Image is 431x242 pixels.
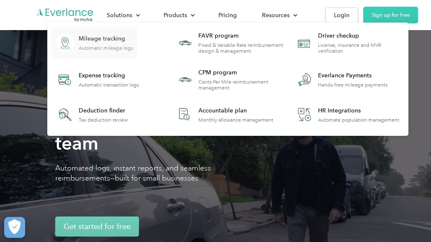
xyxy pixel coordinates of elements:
[291,101,403,128] a: HR IntegrationsAutomate population management
[318,82,387,88] div: Hands-free mileage payments
[98,8,147,23] div: Solutions
[107,10,132,20] div: Solutions
[171,101,277,128] a: Accountable planMonthly allowance management
[36,8,94,23] a: Go to homepage
[318,117,399,123] div: Automate population management
[334,10,349,20] div: Login
[198,117,273,123] div: Monthly allowance management
[51,64,143,95] a: Expense trackingAutomatic transaction logs
[55,217,139,237] a: Get started for free
[55,163,231,183] p: Automated logs, instant reports, and seamless reimbursements—built for small businesses
[51,101,132,128] a: Deduction finderTax deduction review
[318,32,404,40] div: Driver checkup
[318,107,399,115] div: HR Integrations
[198,69,284,77] div: CPM program
[79,71,139,80] div: Expense tracking
[79,45,133,51] div: Automatic mileage logs
[254,8,304,23] div: Resources
[198,32,284,40] div: FAVR program
[210,8,245,23] a: Pricing
[262,10,290,20] div: Resources
[155,8,202,23] div: Products
[318,71,387,80] div: Everlance Payments
[171,64,285,95] a: CPM programCents Per Mile reimbursement management
[79,107,128,115] div: Deduction finder
[164,10,187,20] div: Products
[198,79,284,91] div: Cents Per Mile reimbursement management
[325,8,358,23] a: Login
[51,28,137,58] a: Mileage trackingAutomatic mileage logs
[291,28,404,58] a: Driver checkupLicense, insurance and MVR verification
[198,107,273,115] div: Accountable plan
[198,42,284,54] div: Fixed & Variable Rate reimbursement design & management
[79,35,133,43] div: Mileage tracking
[79,117,128,123] div: Tax deduction review
[4,217,25,238] button: Cookies Settings
[318,42,404,54] div: License, insurance and MVR verification
[171,28,285,58] a: FAVR programFixed & Variable Rate reimbursement design & management
[79,82,139,88] div: Automatic transaction logs
[218,10,237,20] div: Pricing
[47,23,408,136] nav: Products
[363,7,418,23] a: Sign up for free
[291,64,392,95] a: Everlance PaymentsHands-free mileage payments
